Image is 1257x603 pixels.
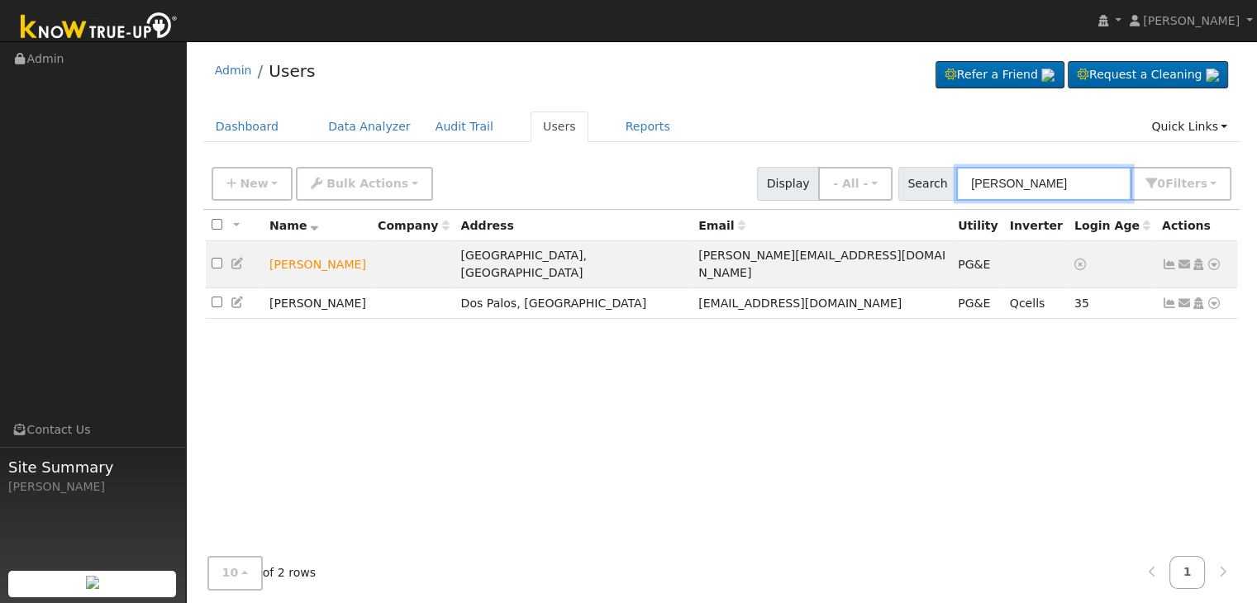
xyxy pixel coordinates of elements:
[958,217,998,235] div: Utility
[8,478,177,496] div: [PERSON_NAME]
[1207,256,1221,273] a: Other actions
[1131,167,1231,201] button: 0Filters
[936,61,1064,89] a: Refer a Friend
[1074,258,1089,271] a: No login access
[1165,177,1207,190] span: Filter
[240,177,268,190] span: New
[264,241,372,288] td: Lead
[698,249,945,279] span: [PERSON_NAME][EMAIL_ADDRESS][DOMAIN_NAME]
[455,241,693,288] td: [GEOGRAPHIC_DATA], [GEOGRAPHIC_DATA]
[1010,297,1045,310] span: Qcells
[1191,297,1206,310] a: Login As
[1177,256,1192,273] a: Toribio@email.com
[215,64,252,77] a: Admin
[1143,14,1240,27] span: [PERSON_NAME]
[207,557,317,591] span: of 2 rows
[1010,217,1063,235] div: Inverter
[757,167,819,201] span: Display
[316,112,423,142] a: Data Analyzer
[455,288,693,319] td: Dos Palos, [GEOGRAPHIC_DATA]
[698,219,745,232] span: Email
[1191,258,1206,271] a: Login As
[203,112,292,142] a: Dashboard
[898,167,957,201] span: Search
[269,61,315,81] a: Users
[1177,295,1192,312] a: angelica354590131@gmail.com
[1162,258,1177,271] a: Show Graph
[326,177,408,190] span: Bulk Actions
[8,456,177,478] span: Site Summary
[613,112,683,142] a: Reports
[231,296,245,309] a: Edit User
[231,257,245,270] a: Edit User
[1074,219,1150,232] span: Days since last login
[698,297,902,310] span: [EMAIL_ADDRESS][DOMAIN_NAME]
[531,112,588,142] a: Users
[222,567,239,580] span: 10
[1041,69,1055,82] img: retrieve
[212,167,293,201] button: New
[1206,69,1219,82] img: retrieve
[1200,177,1207,190] span: s
[1074,297,1089,310] span: 07/07/2025 9:17:57 AM
[378,219,449,232] span: Company name
[1162,297,1177,310] a: Show Graph
[1139,112,1240,142] a: Quick Links
[269,219,318,232] span: Name
[818,167,893,201] button: - All -
[1162,217,1231,235] div: Actions
[1207,295,1221,312] a: Other actions
[12,9,186,46] img: Know True-Up
[1169,557,1206,589] a: 1
[461,217,688,235] div: Address
[958,258,990,271] span: PG&E
[1068,61,1228,89] a: Request a Cleaning
[956,167,1131,201] input: Search
[207,557,263,591] button: 10
[958,297,990,310] span: PG&E
[86,576,99,589] img: retrieve
[423,112,506,142] a: Audit Trail
[264,288,372,319] td: [PERSON_NAME]
[296,167,432,201] button: Bulk Actions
